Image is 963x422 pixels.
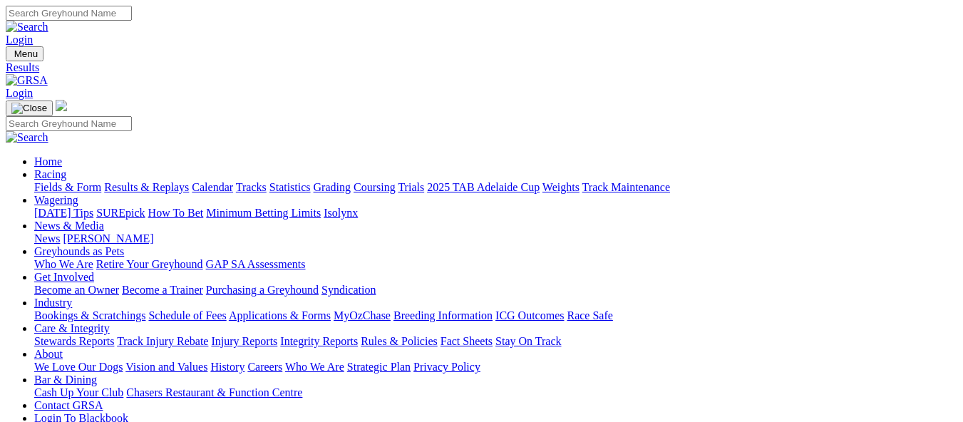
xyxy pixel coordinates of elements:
a: News [34,232,60,245]
a: News & Media [34,220,104,232]
a: Stay On Track [495,335,561,347]
a: How To Bet [148,207,204,219]
a: SUREpick [96,207,145,219]
a: Results [6,61,957,74]
a: [DATE] Tips [34,207,93,219]
a: Minimum Betting Limits [206,207,321,219]
div: Get Involved [34,284,957,297]
a: Privacy Policy [413,361,480,373]
a: Tracks [236,181,267,193]
a: MyOzChase [334,309,391,321]
div: Greyhounds as Pets [34,258,957,271]
button: Toggle navigation [6,46,43,61]
a: Breeding Information [393,309,493,321]
img: Search [6,131,48,144]
a: Vision and Values [125,361,207,373]
div: Wagering [34,207,957,220]
a: Greyhounds as Pets [34,245,124,257]
a: Become an Owner [34,284,119,296]
a: Stewards Reports [34,335,114,347]
a: Integrity Reports [280,335,358,347]
a: We Love Our Dogs [34,361,123,373]
input: Search [6,116,132,131]
a: Contact GRSA [34,399,103,411]
a: About [34,348,63,360]
a: [PERSON_NAME] [63,232,153,245]
a: History [210,361,244,373]
img: GRSA [6,74,48,87]
a: Isolynx [324,207,358,219]
a: Chasers Restaurant & Function Centre [126,386,302,398]
a: Racing [34,168,66,180]
a: Race Safe [567,309,612,321]
a: Weights [542,181,580,193]
a: Schedule of Fees [148,309,226,321]
button: Toggle navigation [6,101,53,116]
a: Bar & Dining [34,374,97,386]
a: Purchasing a Greyhound [206,284,319,296]
a: Strategic Plan [347,361,411,373]
a: Track Injury Rebate [117,335,208,347]
a: Get Involved [34,271,94,283]
a: Statistics [269,181,311,193]
a: Calendar [192,181,233,193]
a: Track Maintenance [582,181,670,193]
a: Become a Trainer [122,284,203,296]
a: Fact Sheets [441,335,493,347]
a: Trials [398,181,424,193]
a: Cash Up Your Club [34,386,123,398]
a: Retire Your Greyhound [96,258,203,270]
a: Coursing [354,181,396,193]
a: Who We Are [285,361,344,373]
img: Close [11,103,47,114]
a: Industry [34,297,72,309]
a: Login [6,34,33,46]
a: 2025 TAB Adelaide Cup [427,181,540,193]
span: Menu [14,48,38,59]
a: Wagering [34,194,78,206]
div: Bar & Dining [34,386,957,399]
a: Bookings & Scratchings [34,309,145,321]
img: logo-grsa-white.png [56,100,67,111]
a: Results & Replays [104,181,189,193]
a: Who We Are [34,258,93,270]
div: Racing [34,181,957,194]
a: Careers [247,361,282,373]
a: Applications & Forms [229,309,331,321]
a: Injury Reports [211,335,277,347]
a: Fields & Form [34,181,101,193]
img: Search [6,21,48,34]
div: Care & Integrity [34,335,957,348]
a: Syndication [321,284,376,296]
a: Rules & Policies [361,335,438,347]
div: News & Media [34,232,957,245]
input: Search [6,6,132,21]
a: GAP SA Assessments [206,258,306,270]
a: Login [6,87,33,99]
a: Home [34,155,62,168]
a: ICG Outcomes [495,309,564,321]
a: Grading [314,181,351,193]
a: Care & Integrity [34,322,110,334]
div: Industry [34,309,957,322]
div: About [34,361,957,374]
